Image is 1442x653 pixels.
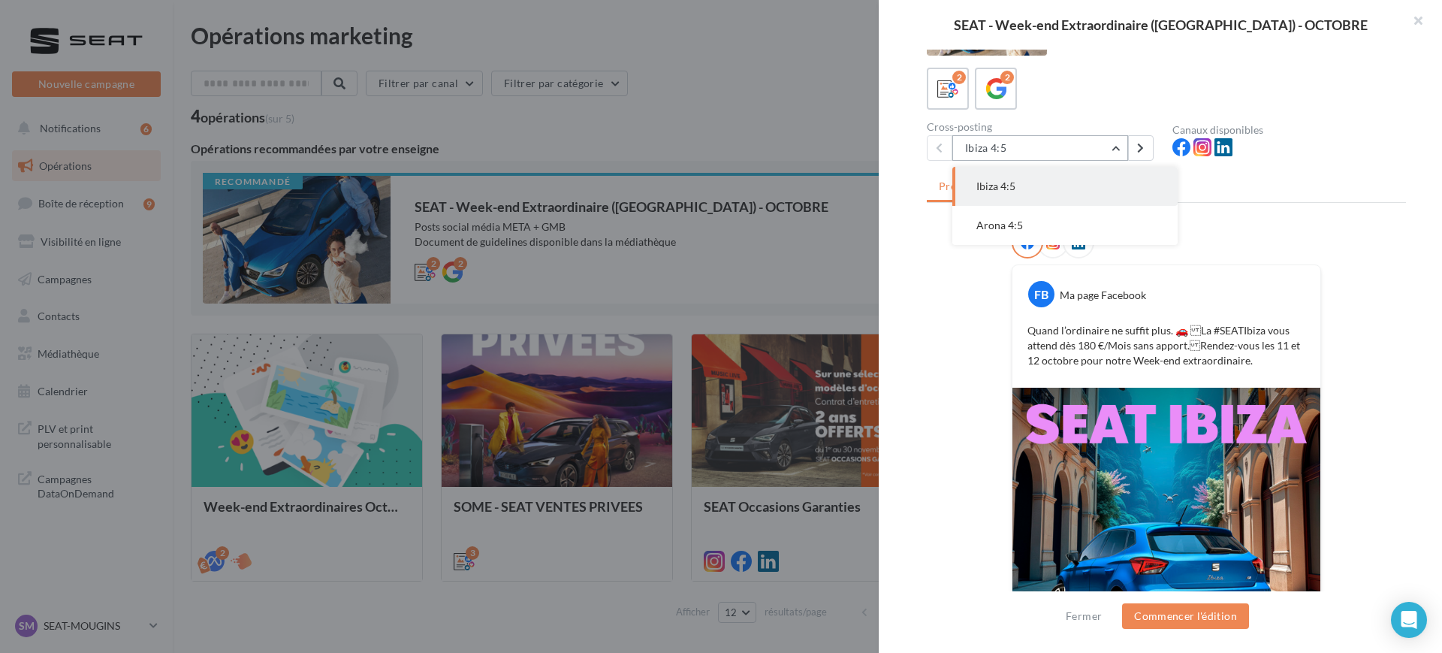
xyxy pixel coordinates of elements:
div: FB [1028,281,1054,307]
button: Ibiza 4:5 [952,167,1178,206]
span: Ibiza 4:5 [976,180,1015,192]
button: Commencer l'édition [1122,603,1249,629]
div: 2 [952,71,966,84]
div: Canaux disponibles [1172,125,1406,135]
div: 2 [1000,71,1014,84]
div: Cross-posting [927,122,1160,132]
button: Arona 4:5 [952,206,1178,245]
button: Ibiza 4:5 [952,135,1128,161]
div: Ma page Facebook [1060,288,1146,303]
button: Fermer [1060,607,1108,625]
div: SEAT - Week-end Extraordinaire ([GEOGRAPHIC_DATA]) - OCTOBRE [903,18,1418,32]
span: Arona 4:5 [976,219,1023,231]
div: Open Intercom Messenger [1391,602,1427,638]
p: Quand l’ordinaire ne suffit plus. 🚗 La #SEATIbiza vous attend dès 180 €/Mois sans apport. Rendez-... [1027,323,1305,368]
